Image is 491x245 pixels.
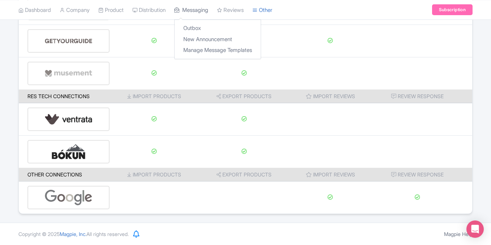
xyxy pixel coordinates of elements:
[290,89,371,103] th: Import Reviews
[432,4,473,15] a: Subscription
[198,168,290,181] th: Export Products
[175,23,261,34] a: Outbox
[44,187,93,209] img: google-96de159c2084212d3cdd3c2fb262314c.svg
[371,89,472,103] th: Review Response
[14,230,133,238] div: Copyright © 2025 All rights reserved.
[466,220,484,238] div: Open Intercom Messenger
[44,108,93,130] img: ventrata-b8ee9d388f52bb9ce077e58fa33de912.svg
[44,30,93,52] img: get_your_guide-5a6366678479520ec94e3f9d2b9f304b.svg
[44,141,93,163] img: bokun-9d666bd0d1b458dbc8a9c3d52590ba5a.svg
[110,89,199,103] th: Import Products
[444,231,473,237] a: Magpie Help
[371,168,472,181] th: Review Response
[110,168,199,181] th: Import Products
[19,89,110,103] th: Res Tech Connections
[175,34,261,45] a: New Announcement
[44,62,93,84] img: musement-dad6797fd076d4ac540800b229e01643.svg
[290,168,371,181] th: Import Reviews
[175,45,261,56] a: Manage Message Templates
[60,231,86,237] span: Magpie, Inc.
[19,168,110,181] th: Other Connections
[198,89,290,103] th: Export Products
